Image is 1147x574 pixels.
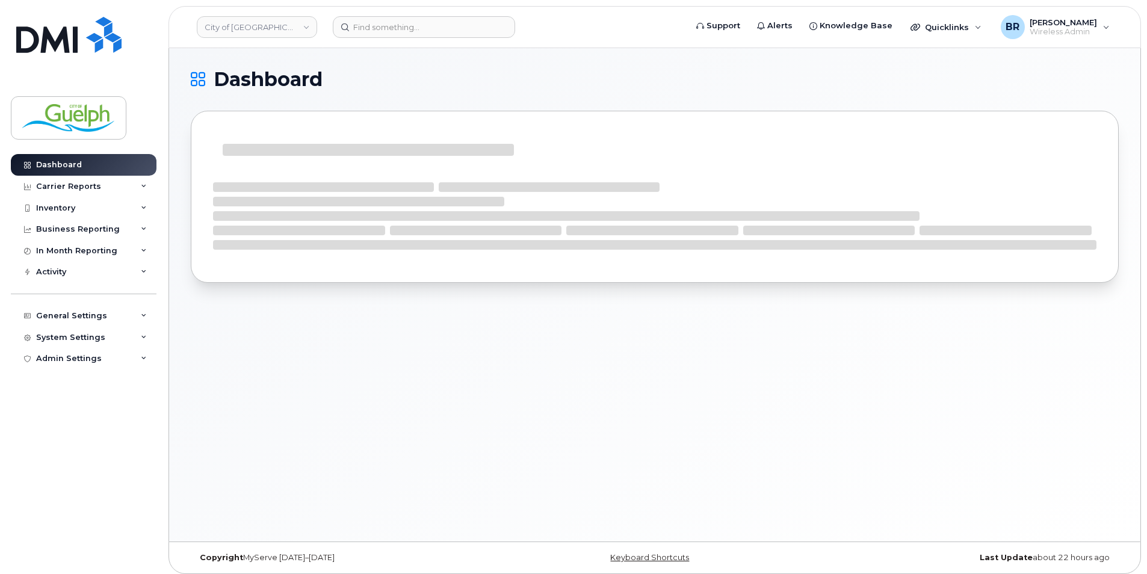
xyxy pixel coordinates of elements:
[191,553,500,563] div: MyServe [DATE]–[DATE]
[200,553,243,562] strong: Copyright
[809,553,1119,563] div: about 22 hours ago
[214,70,323,88] span: Dashboard
[610,553,689,562] a: Keyboard Shortcuts
[980,553,1033,562] strong: Last Update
